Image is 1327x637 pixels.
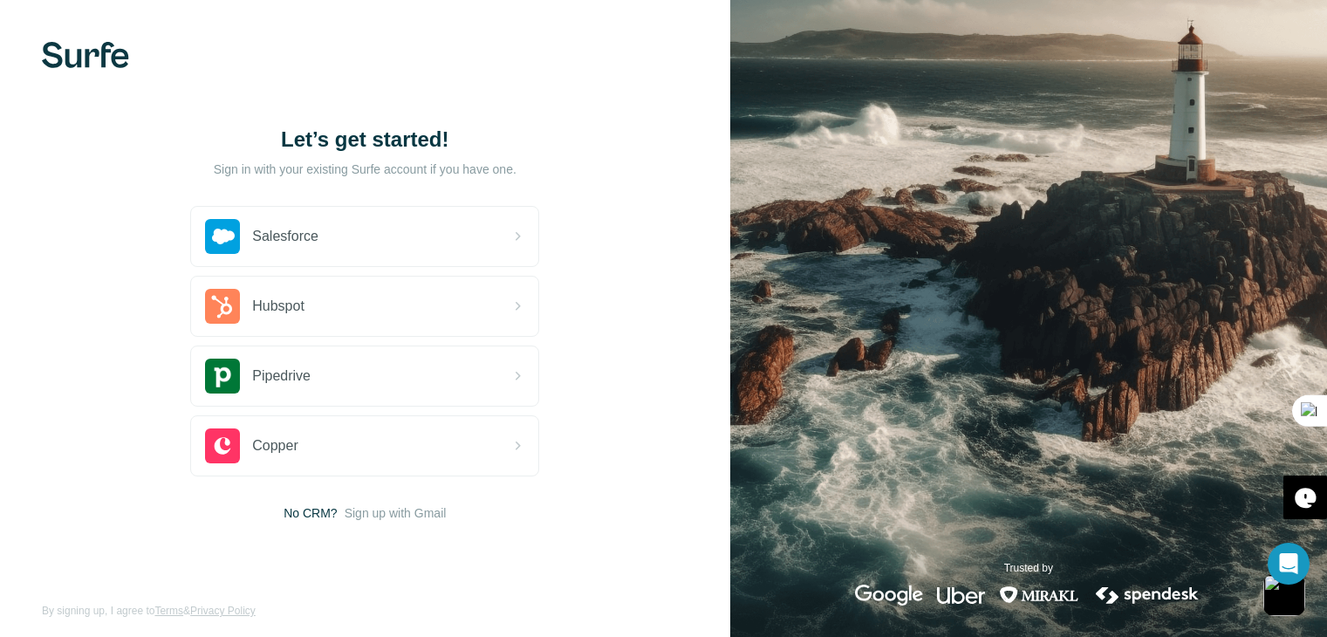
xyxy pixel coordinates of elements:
[1004,560,1053,576] p: Trusted by
[190,126,539,154] h1: Let’s get started!
[252,366,311,387] span: Pipedrive
[1093,585,1201,606] img: spendesk's logo
[42,603,256,619] span: By signing up, I agree to &
[252,296,304,317] span: Hubspot
[42,42,129,68] img: Surfe's logo
[999,585,1079,606] img: mirakl's logo
[205,359,240,394] img: pipedrive's logo
[1268,543,1310,585] div: Open Intercom Messenger
[345,504,447,522] button: Sign up with Gmail
[190,605,256,617] a: Privacy Policy
[154,605,183,617] a: Terms
[214,161,516,178] p: Sign in with your existing Surfe account if you have one.
[252,226,318,247] span: Salesforce
[252,435,298,456] span: Copper
[205,428,240,463] img: copper's logo
[205,289,240,324] img: hubspot's logo
[855,585,923,606] img: google's logo
[284,504,337,522] span: No CRM?
[937,585,985,606] img: uber's logo
[205,219,240,254] img: salesforce's logo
